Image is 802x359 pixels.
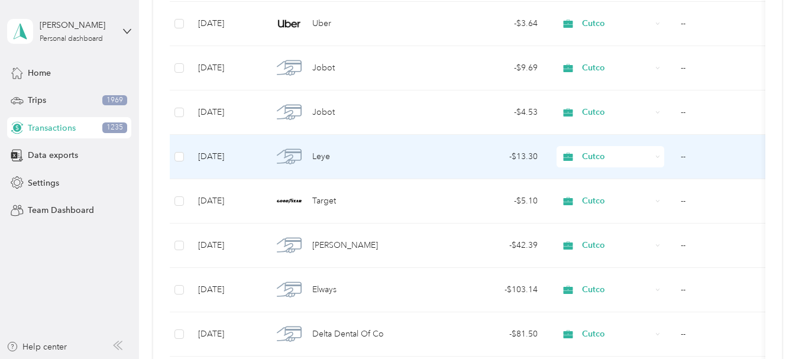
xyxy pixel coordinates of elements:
div: - $103.14 [450,283,538,296]
td: [DATE] [189,312,263,357]
img: Leye [277,144,302,169]
td: -- [671,2,790,46]
span: Data exports [28,149,78,161]
span: Elways [312,283,337,296]
img: Delta Dental Of Co [277,322,302,347]
span: Cutco [582,328,651,341]
td: -- [671,268,790,312]
td: [DATE] [189,135,263,179]
span: Jobot [312,106,335,119]
span: Leye [312,150,330,163]
span: Cutco [582,106,651,119]
span: 1235 [102,122,127,133]
div: - $13.30 [450,150,538,163]
span: [PERSON_NAME] [312,239,378,252]
td: [DATE] [189,46,263,90]
div: - $81.50 [450,328,538,341]
span: Cutco [582,239,651,252]
span: Team Dashboard [28,204,94,216]
img: Jobot [277,56,302,80]
span: Uber [312,17,331,30]
td: -- [671,312,790,357]
td: -- [671,224,790,268]
td: [DATE] [189,2,263,46]
img: Frys Mark [277,233,302,258]
span: Target [312,195,336,208]
span: 1969 [102,95,127,106]
span: Trips [28,94,46,106]
td: [DATE] [189,268,263,312]
div: Personal dashboard [40,35,103,43]
div: - $9.69 [450,62,538,75]
div: - $4.53 [450,106,538,119]
td: -- [671,90,790,135]
img: Target [277,189,302,214]
td: -- [671,179,790,224]
div: [PERSON_NAME] [40,19,114,31]
span: Cutco [582,150,651,163]
td: -- [671,135,790,179]
td: [DATE] [189,179,263,224]
td: [DATE] [189,224,263,268]
div: - $42.39 [450,239,538,252]
span: Transactions [28,122,76,134]
span: Home [28,67,51,79]
img: Elways [277,277,302,302]
span: Jobot [312,62,335,75]
img: Jobot [277,100,302,125]
td: -- [671,46,790,90]
span: Delta Dental Of Co [312,328,384,341]
div: - $5.10 [450,195,538,208]
div: - $3.64 [450,17,538,30]
iframe: Everlance-gr Chat Button Frame [736,293,802,359]
span: Cutco [582,195,651,208]
td: [DATE] [189,90,263,135]
button: Help center [7,341,67,353]
span: Cutco [582,17,651,30]
span: Settings [28,177,59,189]
span: Cutco [582,62,651,75]
span: Cutco [582,283,651,296]
img: Uber [277,11,302,36]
